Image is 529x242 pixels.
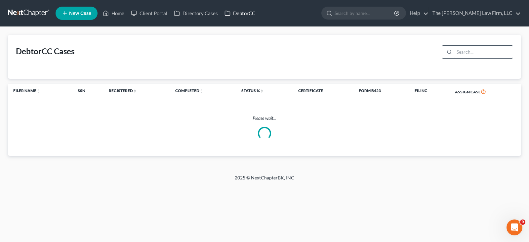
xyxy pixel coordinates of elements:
[199,89,203,93] i: unfold_more
[406,7,428,19] a: Help
[409,84,450,99] th: Filing
[454,46,513,58] input: Search...
[8,115,521,121] p: Please wait...
[221,7,259,19] a: DebtorCC
[293,84,353,99] th: Certificate
[16,46,74,57] div: DebtorCC Cases
[450,84,521,99] th: Assign Case
[335,7,395,19] input: Search by name...
[171,7,221,19] a: Directory Cases
[100,7,128,19] a: Home
[36,89,40,93] i: unfold_more
[353,84,410,99] th: Form B423
[520,219,525,225] span: 9
[76,174,453,186] div: 2025 © NextChapterBK, INC
[13,88,40,93] a: Filer Nameunfold_more
[69,11,91,16] span: New Case
[109,88,137,93] a: Registeredunfold_more
[260,89,264,93] i: unfold_more
[128,7,171,19] a: Client Portal
[133,89,137,93] i: unfold_more
[241,88,264,93] a: Status %unfold_more
[175,88,203,93] a: Completedunfold_more
[507,219,522,235] iframe: Intercom live chat
[429,7,521,19] a: The [PERSON_NAME] Law Firm, LLC
[72,84,103,99] th: SSN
